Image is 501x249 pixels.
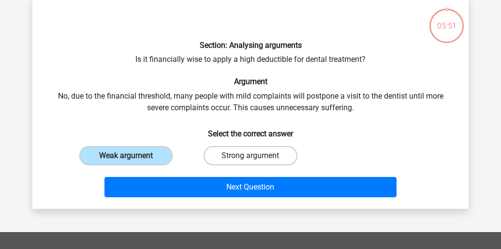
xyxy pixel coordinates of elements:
[79,146,173,165] label: Weak argument
[48,77,453,86] h6: Argument
[428,8,465,32] div: 05:51
[204,146,297,165] label: Strong argument
[48,121,453,138] h6: Select the correct answer
[36,4,465,201] div: Is it financially wise to apply a high deductible for dental treatment? No, due to the financial ...
[48,41,453,50] h6: Section: Analysing arguments
[104,177,397,197] button: Next Question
